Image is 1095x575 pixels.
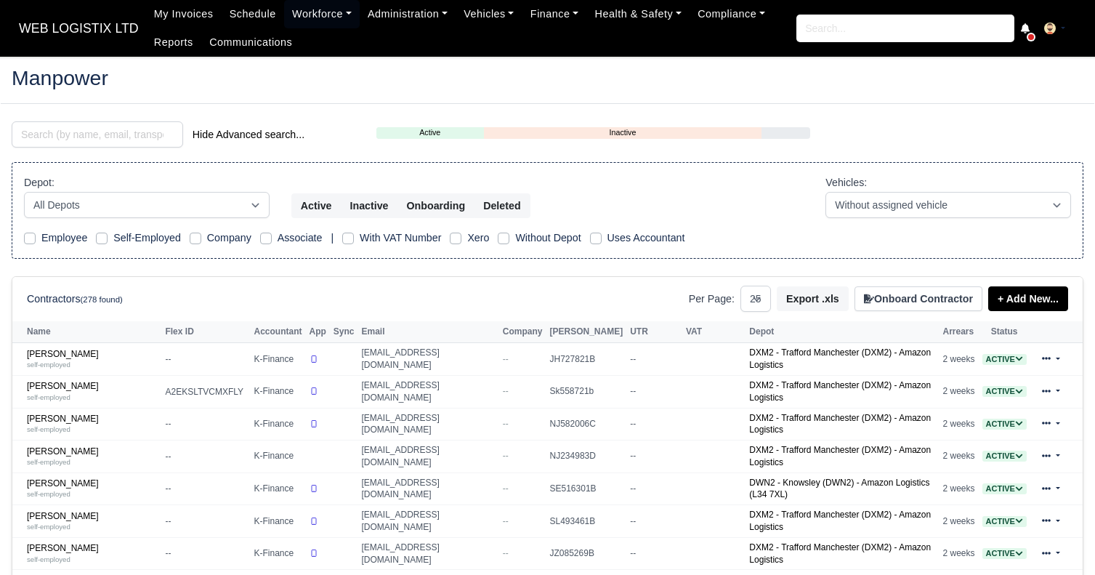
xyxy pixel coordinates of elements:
td: 2 weeks [940,343,979,376]
a: Active [982,451,1027,461]
label: Uses Accountant [607,230,685,246]
td: -- [626,473,682,505]
a: DXM2 - Trafford Manchester (DXM2) - Amazon Logistics [749,380,931,403]
a: Active [982,483,1027,494]
button: Deleted [474,193,530,218]
td: SL493461B [546,505,627,538]
label: With VAT Number [360,230,441,246]
a: Inactive [484,126,761,139]
td: -- [626,441,682,473]
td: [EMAIL_ADDRESS][DOMAIN_NAME] [358,375,499,408]
th: Flex ID [161,321,250,343]
span: Active [982,386,1027,397]
span: Active [982,516,1027,527]
button: Inactive [340,193,397,218]
td: JH727821B [546,343,627,376]
a: DXM2 - Trafford Manchester (DXM2) - Amazon Logistics [749,510,931,532]
small: self-employed [27,458,70,466]
td: 2 weeks [940,473,979,505]
a: Active [982,419,1027,429]
label: Xero [467,230,489,246]
label: Depot: [24,174,54,191]
td: -- [626,537,682,570]
input: Search... [796,15,1014,42]
td: 2 weeks [940,441,979,473]
td: JZ085269B [546,537,627,570]
h2: Manpower [12,68,1083,88]
th: [PERSON_NAME] [546,321,627,343]
button: Export .xls [777,286,849,311]
td: [EMAIL_ADDRESS][DOMAIN_NAME] [358,408,499,441]
small: self-employed [27,425,70,433]
td: K-Finance [251,441,306,473]
button: Active [291,193,342,218]
small: self-employed [27,393,70,401]
label: Associate [278,230,323,246]
a: Active [982,548,1027,558]
div: + Add New... [982,286,1068,311]
td: K-Finance [251,375,306,408]
th: UTR [626,321,682,343]
a: Active [982,386,1027,396]
label: Vehicles: [825,174,867,191]
small: self-employed [27,523,70,531]
label: Self-Employed [113,230,181,246]
th: Status [979,321,1030,343]
td: [EMAIL_ADDRESS][DOMAIN_NAME] [358,537,499,570]
a: WEB LOGISTIX LTD [12,15,146,43]
th: Depot [746,321,939,343]
span: WEB LOGISTIX LTD [12,14,146,43]
small: (278 found) [81,295,123,304]
small: self-employed [27,555,70,563]
a: [PERSON_NAME] self-employed [27,543,158,564]
th: Accountant [251,321,306,343]
td: -- [161,343,250,376]
a: Active [982,516,1027,526]
td: A2EKSLTVCMXFLY [161,375,250,408]
a: [PERSON_NAME] self-employed [27,381,158,402]
th: Email [358,321,499,343]
span: | [331,232,334,244]
td: 2 weeks [940,537,979,570]
span: -- [503,419,509,429]
a: [PERSON_NAME] self-employed [27,478,158,499]
th: Company [499,321,546,343]
td: NJ234983D [546,441,627,473]
td: -- [626,343,682,376]
span: Active [982,548,1027,559]
button: Onboarding [397,193,475,218]
td: -- [161,408,250,441]
a: [PERSON_NAME] self-employed [27,349,158,370]
span: -- [503,483,509,494]
td: -- [626,408,682,441]
th: VAT [682,321,746,343]
td: K-Finance [251,505,306,538]
td: -- [161,505,250,538]
td: K-Finance [251,473,306,505]
a: Active [982,354,1027,364]
th: Sync [330,321,358,343]
button: Onboard Contractor [854,286,982,311]
a: Active [376,126,484,139]
td: [EMAIL_ADDRESS][DOMAIN_NAME] [358,441,499,473]
a: [PERSON_NAME] self-employed [27,414,158,435]
td: K-Finance [251,537,306,570]
td: [EMAIL_ADDRESS][DOMAIN_NAME] [358,473,499,505]
a: Communications [201,28,301,57]
h6: Contractors [27,293,123,305]
td: [EMAIL_ADDRESS][DOMAIN_NAME] [358,343,499,376]
label: Company [207,230,251,246]
td: 2 weeks [940,408,979,441]
td: NJ582006C [546,408,627,441]
th: Arrears [940,321,979,343]
small: self-employed [27,361,70,369]
button: Hide Advanced search... [183,122,314,147]
td: K-Finance [251,408,306,441]
td: -- [626,505,682,538]
a: + Add New... [988,286,1068,311]
a: DXM2 - Trafford Manchester (DXM2) - Amazon Logistics [749,542,931,565]
span: Active [982,483,1027,494]
small: self-employed [27,490,70,498]
td: -- [161,441,250,473]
